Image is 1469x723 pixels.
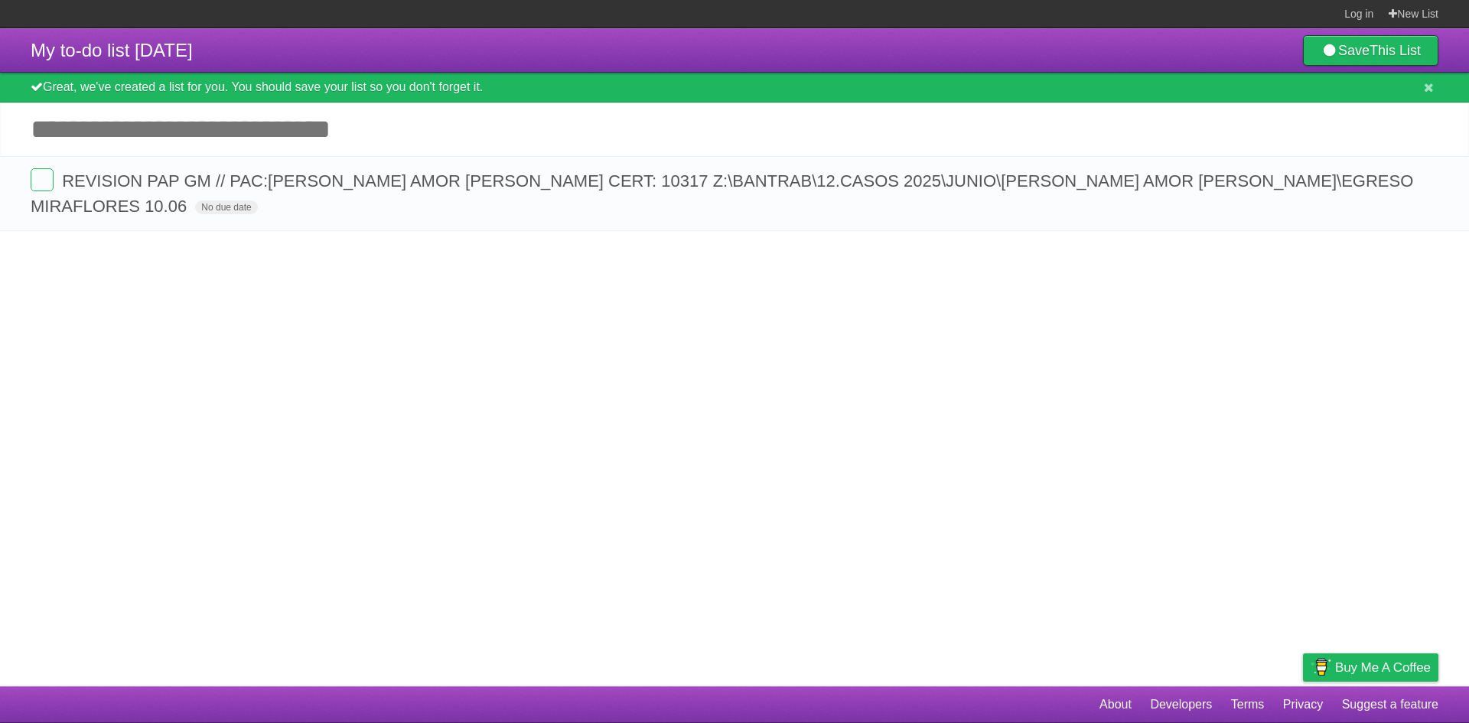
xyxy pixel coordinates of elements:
b: This List [1370,43,1421,58]
span: REVISION PAP GM // PAC:[PERSON_NAME] AMOR [PERSON_NAME] CERT: 10317 Z:\BANTRAB\12.CASOS 2025\JUNI... [31,171,1413,216]
a: Buy me a coffee [1303,653,1438,682]
a: Terms [1231,690,1265,719]
label: Done [31,168,54,191]
a: Suggest a feature [1342,690,1438,719]
span: Buy me a coffee [1335,654,1431,681]
a: About [1099,690,1132,719]
a: SaveThis List [1303,35,1438,66]
a: Developers [1150,690,1212,719]
span: No due date [195,200,257,214]
a: Privacy [1283,690,1323,719]
img: Buy me a coffee [1311,654,1331,680]
span: My to-do list [DATE] [31,40,193,60]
